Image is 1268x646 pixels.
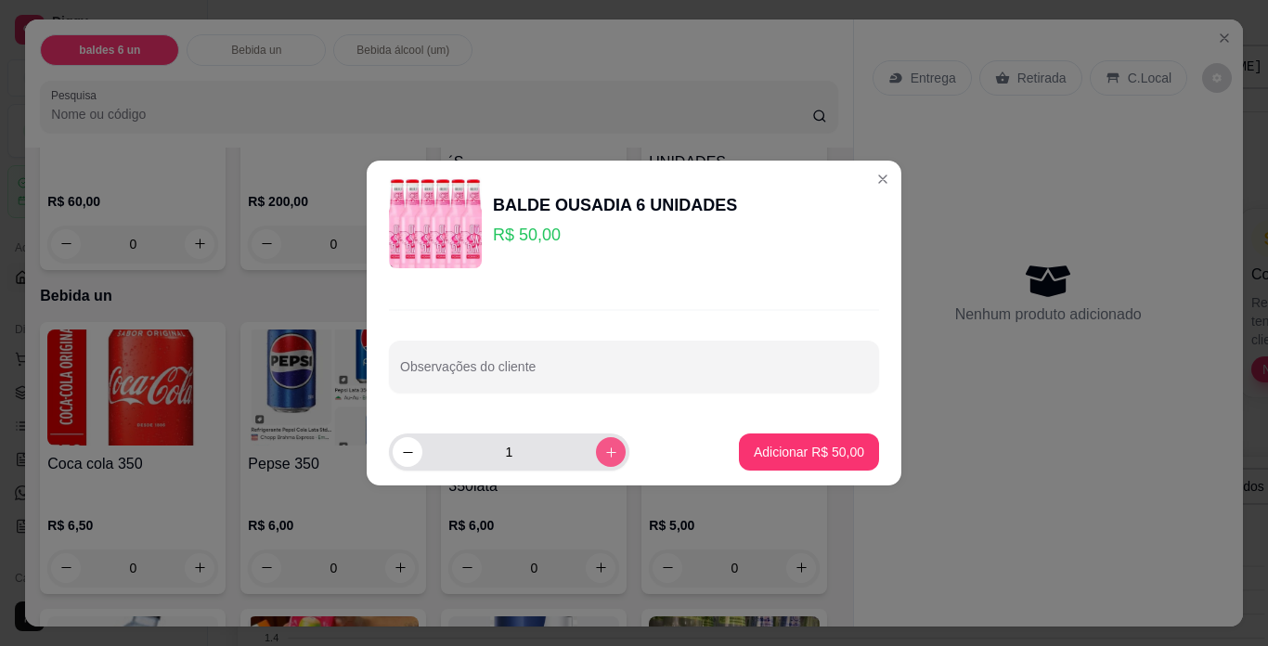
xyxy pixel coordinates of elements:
div: BALDE OUSADIA 6 UNIDADES [493,192,737,218]
p: R$ 50,00 [493,222,737,248]
button: decrease-product-quantity [393,437,422,467]
img: product-image [389,175,482,268]
button: Close [868,164,898,194]
p: Adicionar R$ 50,00 [754,443,864,461]
button: Adicionar R$ 50,00 [739,433,879,471]
button: increase-product-quantity [596,437,626,467]
input: Observações do cliente [400,365,868,383]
